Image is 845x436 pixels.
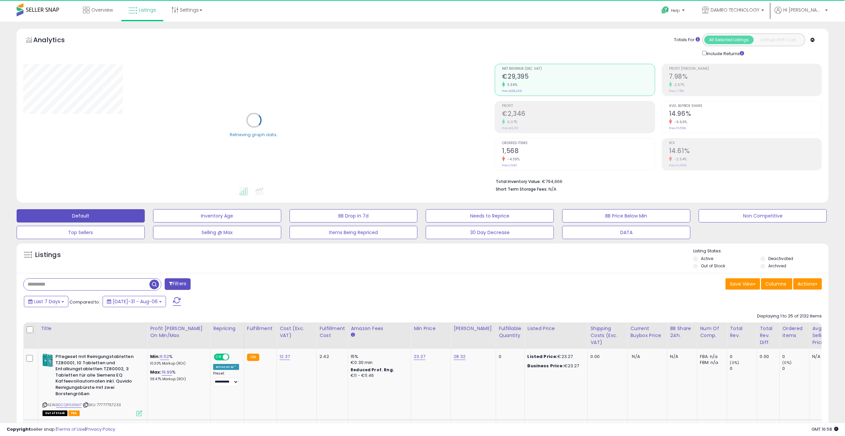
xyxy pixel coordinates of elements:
[671,8,680,13] span: Help
[505,120,518,125] small: 6.07%
[150,369,162,375] b: Max:
[42,410,67,416] span: All listings that are currently out of stock and unavailable for purchase on Amazon
[502,73,654,82] h2: €29,395
[351,332,355,338] small: Amazon Fees.
[669,73,821,82] h2: 7.98%
[230,131,278,137] div: Retrieving graph data..
[701,256,713,261] label: Active
[704,36,754,44] button: All Selected Listings
[496,186,548,192] b: Short Term Storage Fees:
[590,354,622,360] div: 0.00
[17,226,145,239] button: Top Sellers
[499,354,519,360] div: 0
[499,325,522,339] div: Fulfillable Quantity
[55,354,136,398] b: Pflegeset mit Reinigungstabletten TZ80001, 10 Tabletten und Entalkungstabletten TZ80002, 3 Tablet...
[730,360,739,365] small: (0%)
[150,354,205,366] div: %
[113,298,158,305] span: [DATE]-31 - Aug-06
[150,369,205,382] div: %
[669,163,687,167] small: Prev: 14.99%
[502,141,654,145] span: Ordered Items
[160,353,169,360] a: 6.52
[793,278,822,290] button: Actions
[672,120,687,125] small: -9.66%
[670,354,692,360] div: N/A
[147,322,211,349] th: The percentage added to the cost of goods (COGS) that forms the calculator for Min & Max prices.
[103,296,166,307] button: [DATE]-31 - Aug-06
[670,325,694,339] div: BB Share 24h.
[730,354,757,360] div: 0
[700,325,724,339] div: Num of Comp.
[562,209,690,222] button: BB Price Below Min
[527,363,564,369] b: Business Price:
[454,353,465,360] a: 28.32
[527,354,582,360] div: €23.27
[700,360,722,366] div: FBM: n/a
[83,402,121,407] span: | SKU: 77777757233
[502,67,654,71] span: Net Revenue (Exc. VAT)
[351,367,394,373] b: Reduced Prof. Rng.
[351,360,406,366] div: €0.30 min
[17,209,145,222] button: Default
[760,354,774,360] div: 0.00
[247,354,259,361] small: FBA
[24,296,68,307] button: Last 7 Days
[290,209,418,222] button: BB Drop in 7d
[753,36,803,44] button: Listings With Cost
[280,353,290,360] a: 12.37
[454,325,493,332] div: [PERSON_NAME]
[527,353,557,360] b: Listed Price:
[725,278,760,290] button: Save View
[812,325,836,346] div: Avg Selling Price
[760,325,777,346] div: Total Rev. Diff.
[214,354,223,360] span: ON
[711,7,759,13] span: DAMRO TECHNOLOGY
[669,126,686,130] small: Prev: 16.56%
[228,354,239,360] span: OFF
[630,325,664,339] div: Current Buybox Price
[319,354,343,360] div: 2.42
[782,325,806,339] div: Ordered Items
[761,278,792,290] button: Columns
[669,89,684,93] small: Prev: 7.78%
[661,6,669,14] i: Get Help
[768,263,786,269] label: Archived
[783,7,823,13] span: Hi [PERSON_NAME]
[502,147,654,156] h2: 1,568
[782,366,809,372] div: 0
[290,226,418,239] button: Items Being Repriced
[505,82,518,87] small: 3.36%
[34,298,60,305] span: Last 7 Days
[701,263,725,269] label: Out of Stock
[669,104,821,108] span: Avg. Buybox Share
[811,426,838,432] span: 2025-08-14 16:58 GMT
[319,325,345,339] div: Fulfillment Cost
[7,426,115,433] div: seller snap | |
[162,369,172,376] a: 19.99
[502,89,522,93] small: Prev: €28,439
[42,354,54,367] img: 51PvvmdkaXL._SL40_.jpg
[672,82,685,87] small: 2.57%
[502,104,654,108] span: Profit
[669,67,821,71] span: Profit [PERSON_NAME]
[69,299,100,305] span: Compared to:
[782,354,809,360] div: 0
[757,313,822,319] div: Displaying 1 to 25 of 2132 items
[700,354,722,360] div: FBA: n/a
[7,426,31,432] strong: Copyright
[775,7,828,22] a: Hi [PERSON_NAME]
[153,209,281,222] button: Inventory Age
[502,110,654,119] h2: €2,346
[426,226,554,239] button: 30 Day Decrease
[502,163,517,167] small: Prev: 1,640
[150,325,208,339] div: Profit [PERSON_NAME] on Min/Max
[426,209,554,222] button: Needs to Reprice
[86,426,115,432] a: Privacy Policy
[502,126,518,130] small: Prev: €2,212
[139,7,156,13] span: Listings
[247,325,274,332] div: Fulfillment
[632,353,640,360] span: N/A
[730,325,754,339] div: Total Rev.
[414,325,448,332] div: Min Price
[41,325,144,332] div: Title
